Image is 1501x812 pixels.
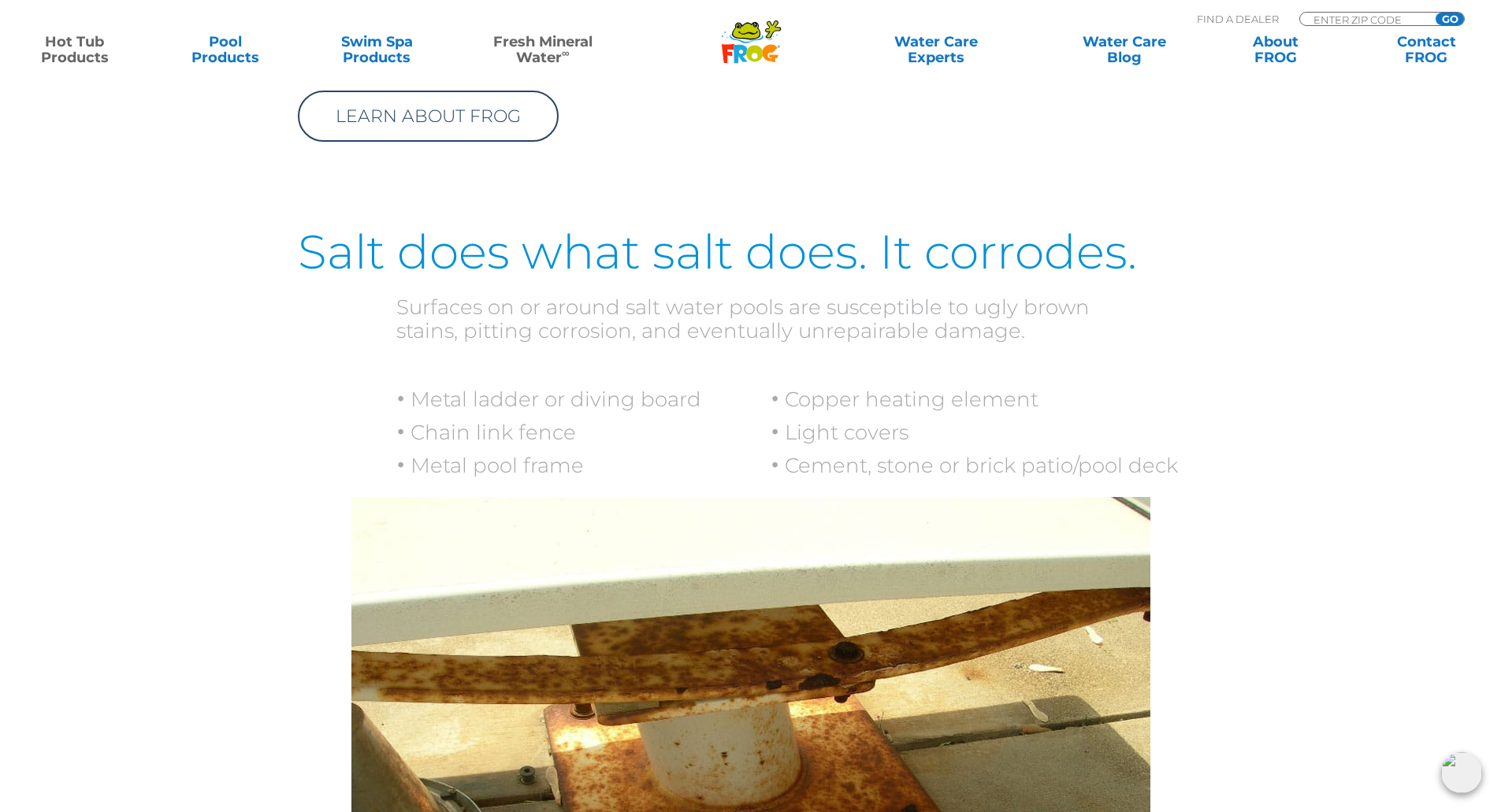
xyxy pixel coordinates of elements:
li: Light covers [771,415,1196,448]
a: Water CareExperts [841,34,1031,65]
input: GO [1436,13,1464,25]
a: Fresh MineralWater∞ [469,34,616,65]
sup: ∞ [562,46,570,59]
a: Water CareBlog [1065,34,1183,65]
a: Learn About Frog [298,91,559,142]
p: Find A Dealer [1197,12,1279,26]
a: ContactFROG [1368,34,1485,65]
h4: Salt does what salt does. It corrodes. [298,228,1204,276]
a: Swim SpaProducts [318,34,436,65]
p: Surfaces on or around salt water pools are susceptible to ugly brown stains, pitting corrosion, a... [396,295,1105,343]
a: Hot TubProducts [16,34,133,65]
a: PoolProducts [167,34,284,65]
li: Copper heating element [771,382,1196,415]
img: openIcon [1441,752,1482,793]
li: Chain link fence [396,415,751,448]
li: Cement, stone or brick patio/pool deck [771,448,1196,481]
a: AboutFROG [1217,34,1334,65]
input: Zip Code Form [1312,13,1418,26]
li: Metal ladder or diving board [396,382,751,415]
li: Metal pool frame [396,448,751,481]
